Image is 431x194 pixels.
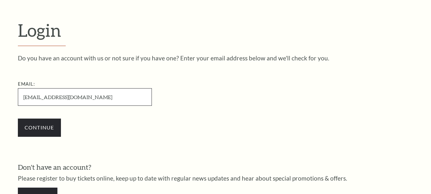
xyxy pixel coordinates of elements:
label: Email: [18,81,35,87]
input: Required [18,88,152,106]
span: Login [18,20,61,40]
p: Do you have an account with us or not sure if you have one? Enter your email address below and we... [18,55,413,61]
h3: Don't have an account? [18,162,413,172]
p: Please register to buy tickets online, keep up to date with regular news updates and hear about s... [18,175,413,181]
input: Continue [18,119,61,136]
